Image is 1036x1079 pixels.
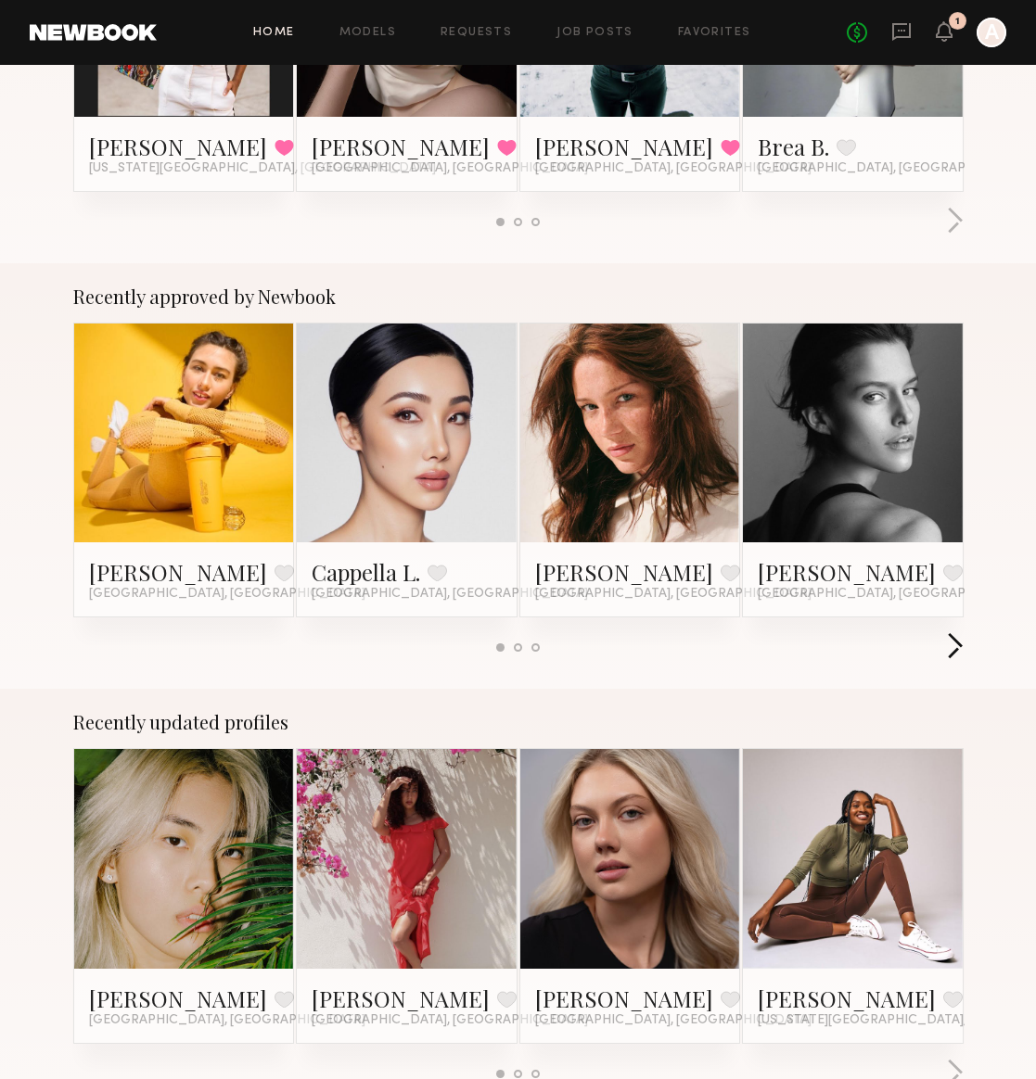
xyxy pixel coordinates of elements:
span: [GEOGRAPHIC_DATA], [GEOGRAPHIC_DATA] [758,161,1034,176]
a: Brea B. [758,132,829,161]
a: [PERSON_NAME] [535,132,713,161]
a: [PERSON_NAME] [89,557,267,587]
a: [PERSON_NAME] [312,984,490,1013]
span: [GEOGRAPHIC_DATA], [GEOGRAPHIC_DATA] [535,587,812,602]
a: [PERSON_NAME] [312,132,490,161]
span: [GEOGRAPHIC_DATA], [GEOGRAPHIC_DATA] [535,161,812,176]
a: [PERSON_NAME] [535,557,713,587]
span: [GEOGRAPHIC_DATA], [GEOGRAPHIC_DATA] [312,161,588,176]
span: [GEOGRAPHIC_DATA], [GEOGRAPHIC_DATA] [312,1013,588,1028]
span: [GEOGRAPHIC_DATA], [GEOGRAPHIC_DATA] [89,587,365,602]
a: Requests [441,27,512,39]
span: [GEOGRAPHIC_DATA], [GEOGRAPHIC_DATA] [89,1013,365,1028]
span: [GEOGRAPHIC_DATA], [GEOGRAPHIC_DATA] [535,1013,812,1028]
span: [GEOGRAPHIC_DATA], [GEOGRAPHIC_DATA] [758,587,1034,602]
a: A [977,18,1006,47]
span: [US_STATE][GEOGRAPHIC_DATA], [GEOGRAPHIC_DATA] [89,161,436,176]
div: Recently updated profiles [73,711,964,733]
a: [PERSON_NAME] [89,132,267,161]
a: [PERSON_NAME] [758,557,936,587]
a: Home [253,27,295,39]
a: [PERSON_NAME] [758,984,936,1013]
a: Models [339,27,396,39]
a: [PERSON_NAME] [535,984,713,1013]
div: Recently approved by Newbook [73,286,964,308]
a: Job Posts [556,27,633,39]
a: [PERSON_NAME] [89,984,267,1013]
span: [GEOGRAPHIC_DATA], [GEOGRAPHIC_DATA] [312,587,588,602]
a: Cappella L. [312,557,420,587]
div: 1 [955,17,960,27]
a: Favorites [678,27,751,39]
